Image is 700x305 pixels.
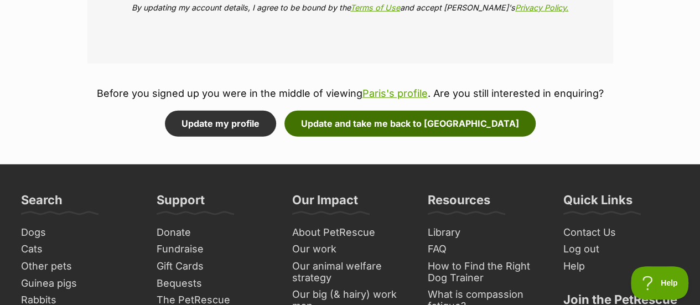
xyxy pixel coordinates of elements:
[288,241,412,258] a: Our work
[17,258,141,275] a: Other pets
[559,224,683,241] a: Contact Us
[152,241,277,258] a: Fundraise
[165,111,276,136] button: Update my profile
[157,192,205,214] h3: Support
[631,266,689,299] iframe: Help Scout Beacon - Open
[515,3,568,12] a: Privacy Policy.
[423,224,548,241] a: Library
[21,192,63,214] h3: Search
[292,192,358,214] h3: Our Impact
[559,241,683,258] a: Log out
[87,86,613,101] p: Before you signed up you were in the middle of viewing . Are you still interested in enquiring?
[288,224,412,241] a: About PetRescue
[284,111,536,136] button: Update and take me back to [GEOGRAPHIC_DATA]
[563,192,632,214] h3: Quick Links
[288,258,412,286] a: Our animal welfare strategy
[423,241,548,258] a: FAQ
[362,87,428,99] a: Paris's profile
[428,192,490,214] h3: Resources
[17,275,141,292] a: Guinea pigs
[559,258,683,275] a: Help
[17,224,141,241] a: Dogs
[350,3,400,12] a: Terms of Use
[423,258,548,286] a: How to Find the Right Dog Trainer
[152,224,277,241] a: Donate
[17,241,141,258] a: Cats
[104,2,597,13] p: By updating my account details, I agree to be bound by the and accept [PERSON_NAME]'s
[152,258,277,275] a: Gift Cards
[152,275,277,292] a: Bequests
